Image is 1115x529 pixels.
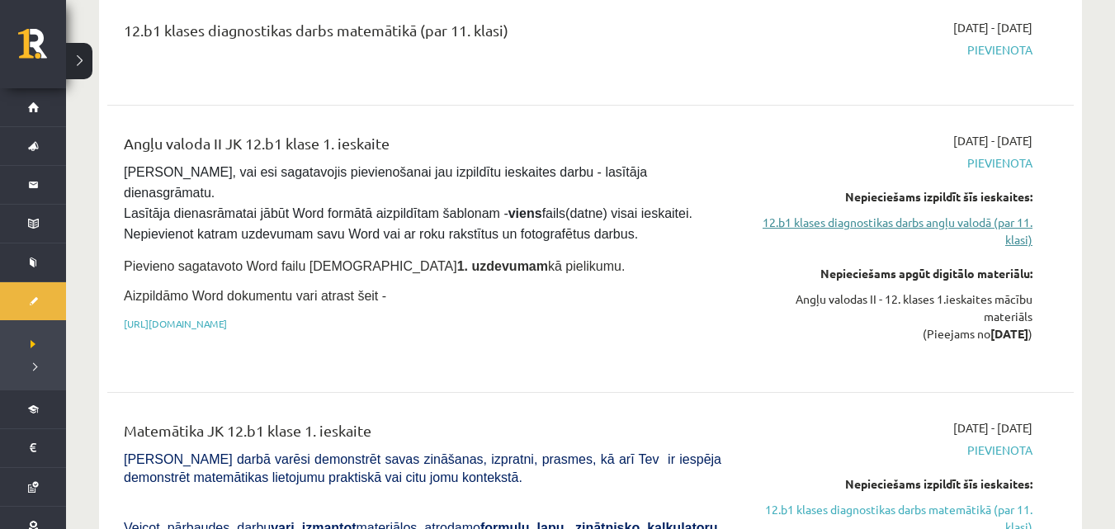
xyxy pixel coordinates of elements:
span: Pievieno sagatavoto Word failu [DEMOGRAPHIC_DATA] kā pielikumu. [124,259,625,273]
div: Matemātika JK 12.b1 klase 1. ieskaite [124,419,721,450]
span: Pievienota [746,154,1032,172]
span: [DATE] - [DATE] [953,419,1032,437]
span: Pievienota [746,442,1032,459]
div: Angļu valodas II - 12. klases 1.ieskaites mācību materiāls (Pieejams no ) [746,290,1032,342]
div: Nepieciešams izpildīt šīs ieskaites: [746,475,1032,493]
div: Angļu valoda II JK 12.b1 klase 1. ieskaite [124,132,721,163]
div: Nepieciešams izpildīt šīs ieskaites: [746,188,1032,205]
strong: [DATE] [990,326,1028,341]
strong: 1. uzdevumam [457,259,548,273]
span: Aizpildāmo Word dokumentu vari atrast šeit - [124,289,386,303]
span: [DATE] - [DATE] [953,19,1032,36]
a: Rīgas 1. Tālmācības vidusskola [18,29,66,70]
span: [PERSON_NAME] darbā varēsi demonstrēt savas zināšanas, izpratni, prasmes, kā arī Tev ir iespēja d... [124,452,721,484]
a: [URL][DOMAIN_NAME] [124,317,227,330]
div: 12.b1 klases diagnostikas darbs matemātikā (par 11. klasi) [124,19,721,50]
span: Pievienota [746,41,1032,59]
span: [DATE] - [DATE] [953,132,1032,149]
strong: viens [508,206,542,220]
div: Nepieciešams apgūt digitālo materiālu: [746,265,1032,282]
span: [PERSON_NAME], vai esi sagatavojis pievienošanai jau izpildītu ieskaites darbu - lasītāja dienasg... [124,165,696,241]
a: 12.b1 klases diagnostikas darbs angļu valodā (par 11. klasi) [746,214,1032,248]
